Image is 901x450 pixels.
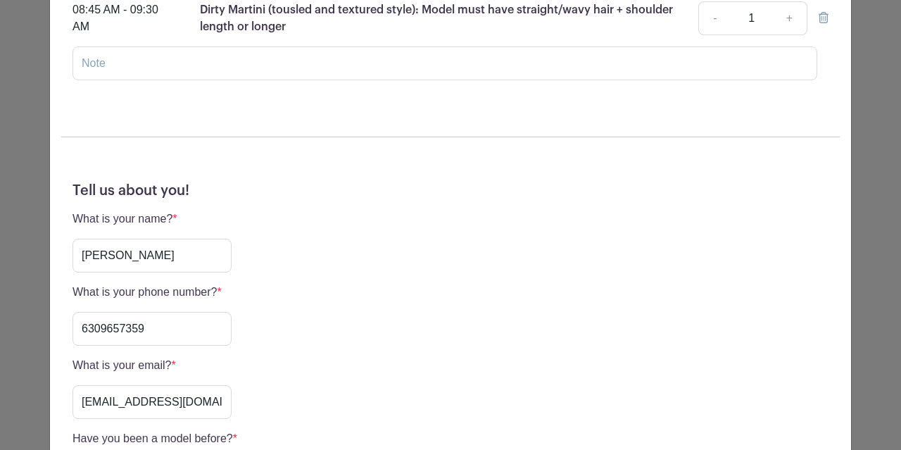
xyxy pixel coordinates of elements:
[73,239,232,273] input: Type your answer
[73,312,232,346] input: Type your answer
[200,1,699,35] p: Dirty Martini (tousled and textured style): Model must have straight/wavy hair + shoulder length ...
[73,430,237,447] p: Have you been a model before?
[772,1,807,35] a: +
[73,284,232,301] p: What is your phone number?
[73,182,828,199] h5: Tell us about you!
[73,385,232,419] input: Type your answer
[73,357,232,374] p: What is your email?
[73,46,817,80] input: Note
[698,1,731,35] a: -
[73,1,166,35] div: 08:45 AM - 09:30 AM
[73,211,232,227] p: What is your name?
